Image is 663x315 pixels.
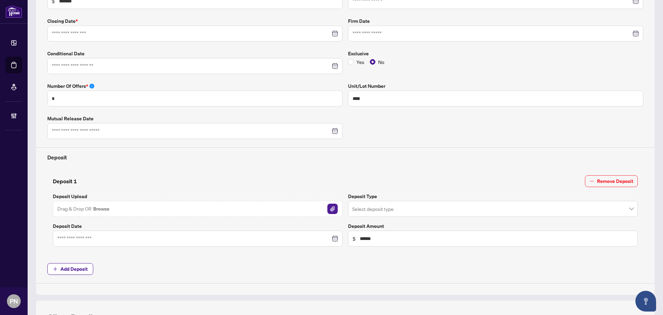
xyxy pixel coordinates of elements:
label: Deposit Type [348,193,638,200]
span: Add Deposit [60,263,88,275]
button: Browse [93,204,110,213]
span: No [375,58,387,66]
label: Exclusive [348,50,643,57]
h4: Deposit 1 [53,177,77,185]
img: logo [6,5,22,18]
span: Yes [354,58,367,66]
span: Remove Deposit [597,176,633,187]
label: Closing Date [47,17,343,25]
span: $ [353,235,356,242]
img: File Attachement [327,204,338,214]
button: Add Deposit [47,263,93,275]
span: info-circle [89,84,94,89]
h4: Deposit [47,153,643,161]
label: Conditional Date [47,50,343,57]
label: Number of offers [47,82,343,90]
label: Deposit Amount [348,222,638,230]
span: minus [589,179,594,184]
button: Remove Deposit [585,175,638,187]
label: Firm Date [348,17,643,25]
label: Mutual Release Date [47,115,343,122]
span: PN [10,296,18,306]
span: Drag & Drop OR [57,204,110,213]
button: Open asap [635,291,656,312]
span: plus [53,267,58,271]
label: Deposit Date [53,222,343,230]
label: Unit/Lot Number [348,82,643,90]
label: Deposit Upload [53,193,343,200]
span: Drag & Drop OR BrowseFile Attachement [53,201,343,217]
